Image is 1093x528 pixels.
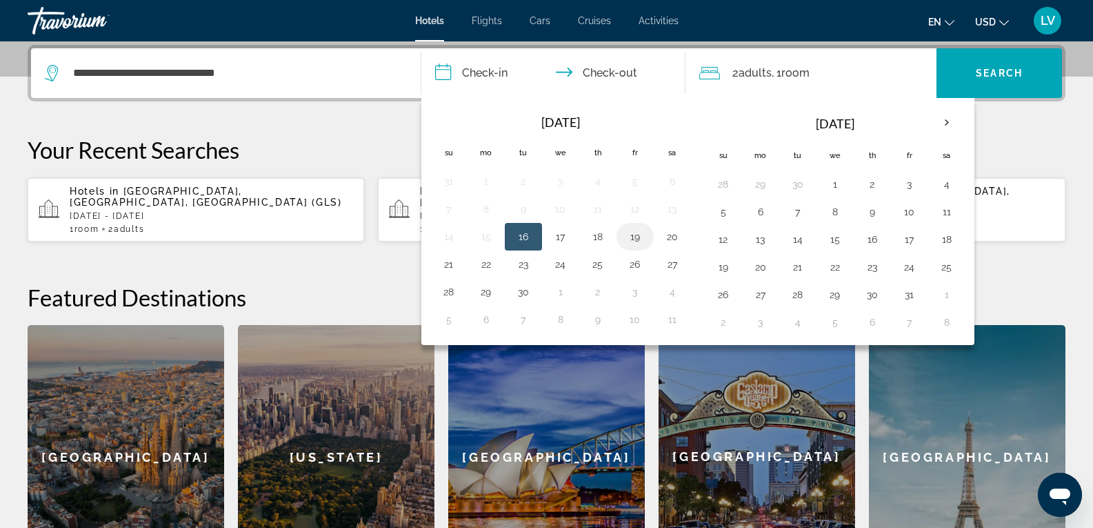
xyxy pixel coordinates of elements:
[624,310,646,329] button: Day 10
[824,230,846,249] button: Day 15
[712,257,734,277] button: Day 19
[1038,473,1082,517] iframe: Button to launch messaging window
[936,285,958,304] button: Day 1
[70,186,119,197] span: Hotels in
[936,202,958,222] button: Day 11
[420,186,470,197] span: Hotels in
[936,313,958,332] button: Day 8
[936,48,1062,98] button: Search
[861,257,883,277] button: Day 23
[824,257,846,277] button: Day 22
[772,63,810,83] span: , 1
[928,17,941,28] span: en
[739,66,772,79] span: Adults
[108,224,144,234] span: 2
[750,313,772,332] button: Day 3
[639,15,679,26] a: Activities
[512,227,534,246] button: Day 16
[899,313,921,332] button: Day 7
[475,199,497,219] button: Day 8
[421,48,686,98] button: Check in and out dates
[936,230,958,249] button: Day 18
[587,199,609,219] button: Day 11
[787,313,809,332] button: Day 4
[475,255,497,274] button: Day 22
[661,199,683,219] button: Day 13
[74,224,99,234] span: Room
[472,15,502,26] a: Flights
[550,172,572,191] button: Day 3
[712,285,734,304] button: Day 26
[28,136,1065,164] p: Your Recent Searches
[861,202,883,222] button: Day 9
[661,172,683,191] button: Day 6
[512,282,534,302] button: Day 30
[712,202,734,222] button: Day 5
[661,227,683,246] button: Day 20
[824,175,846,194] button: Day 1
[438,199,460,219] button: Day 7
[712,230,734,249] button: Day 12
[587,310,609,329] button: Day 9
[550,282,572,302] button: Day 1
[512,199,534,219] button: Day 9
[732,63,772,83] span: 2
[742,107,928,140] th: [DATE]
[114,224,144,234] span: Adults
[415,15,444,26] span: Hotels
[861,285,883,304] button: Day 30
[378,177,714,242] button: Hotels in [GEOGRAPHIC_DATA], [GEOGRAPHIC_DATA], [GEOGRAPHIC_DATA] (GLS)[DATE] - [DATE]1Room2Adults
[750,175,772,194] button: Day 29
[550,199,572,219] button: Day 10
[899,175,921,194] button: Day 3
[438,255,460,274] button: Day 21
[787,175,809,194] button: Day 30
[624,172,646,191] button: Day 5
[861,230,883,249] button: Day 16
[550,255,572,274] button: Day 24
[28,3,166,39] a: Travorium
[936,257,958,277] button: Day 25
[661,310,683,329] button: Day 11
[750,202,772,222] button: Day 6
[31,48,1062,98] div: Search widget
[438,282,460,302] button: Day 28
[624,282,646,302] button: Day 3
[70,186,342,208] span: [GEOGRAPHIC_DATA], [GEOGRAPHIC_DATA], [GEOGRAPHIC_DATA] (GLS)
[899,230,921,249] button: Day 17
[550,227,572,246] button: Day 17
[899,202,921,222] button: Day 10
[530,15,550,26] a: Cars
[824,313,846,332] button: Day 5
[578,15,611,26] span: Cruises
[824,202,846,222] button: Day 8
[976,68,1023,79] span: Search
[475,172,497,191] button: Day 1
[512,255,534,274] button: Day 23
[28,177,364,242] button: Hotels in [GEOGRAPHIC_DATA], [GEOGRAPHIC_DATA], [GEOGRAPHIC_DATA] (GLS)[DATE] - [DATE]1Room2Adults
[661,255,683,274] button: Day 27
[420,224,449,234] span: 1
[712,313,734,332] button: Day 2
[661,282,683,302] button: Day 4
[1041,14,1055,28] span: LV
[624,227,646,246] button: Day 19
[420,186,692,208] span: [GEOGRAPHIC_DATA], [GEOGRAPHIC_DATA], [GEOGRAPHIC_DATA] (GLS)
[512,310,534,329] button: Day 7
[750,257,772,277] button: Day 20
[787,230,809,249] button: Day 14
[475,310,497,329] button: Day 6
[468,107,654,137] th: [DATE]
[475,282,497,302] button: Day 29
[28,284,1065,311] h2: Featured Destinations
[928,107,965,139] button: Next month
[750,285,772,304] button: Day 27
[587,227,609,246] button: Day 18
[861,313,883,332] button: Day 6
[587,172,609,191] button: Day 4
[587,255,609,274] button: Day 25
[781,66,810,79] span: Room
